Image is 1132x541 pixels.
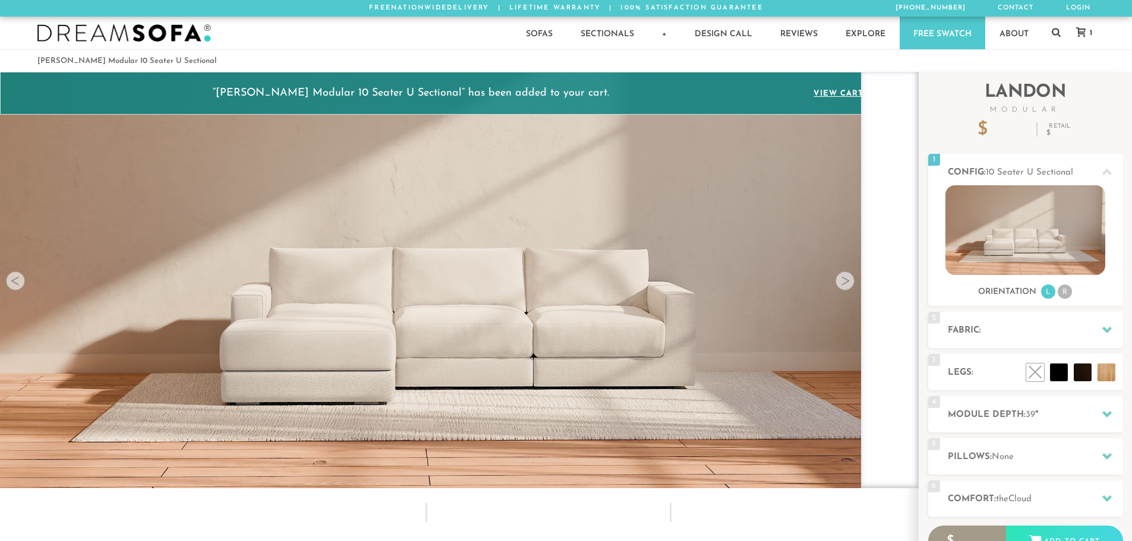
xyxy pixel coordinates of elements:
[567,17,648,49] a: Sectionals
[978,121,1027,139] p: $
[498,5,501,11] span: |
[1026,410,1035,419] span: 39
[928,154,940,166] span: 1
[978,287,1036,298] h3: Orientation
[1008,495,1032,504] span: Cloud
[986,17,1042,49] a: About
[900,17,985,49] a: Free Swatch
[948,324,1123,337] h2: Fabric:
[928,84,1123,113] h2: Landon
[1064,27,1098,38] a: 1
[948,166,1123,179] h2: Config:
[609,5,612,11] span: |
[986,168,1073,177] span: 10 Seater U Sectional
[945,185,1105,275] img: landon-sofa-no_legs-no_pillows-1.jpg
[928,480,940,492] span: 6
[37,24,211,42] img: DreamSofa - Inspired By Life, Designed By You
[767,17,831,49] a: Reviews
[928,312,940,324] span: 2
[808,86,869,102] a: View cart
[1046,129,1073,137] em: $
[37,53,216,69] li: [PERSON_NAME] Modular 10 Seater U Sectional
[681,17,766,49] a: Design Call
[1058,284,1072,299] li: R
[948,366,1123,379] h2: Legs:
[928,106,1123,113] span: Modular
[832,17,899,49] a: Explore
[992,453,1014,461] span: None
[1041,284,1055,299] li: L
[996,495,1008,504] span: the
[928,354,940,366] span: 3
[391,5,447,11] em: Nationwide
[1046,124,1073,137] p: Retail
[928,438,940,450] span: 5
[948,492,1123,506] h2: Comfort:
[948,408,1123,422] h2: Module Depth: "
[928,396,940,408] span: 4
[512,17,566,49] a: Sofas
[948,450,1123,464] h2: Pillows:
[1087,29,1092,37] span: 1
[648,17,680,49] a: +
